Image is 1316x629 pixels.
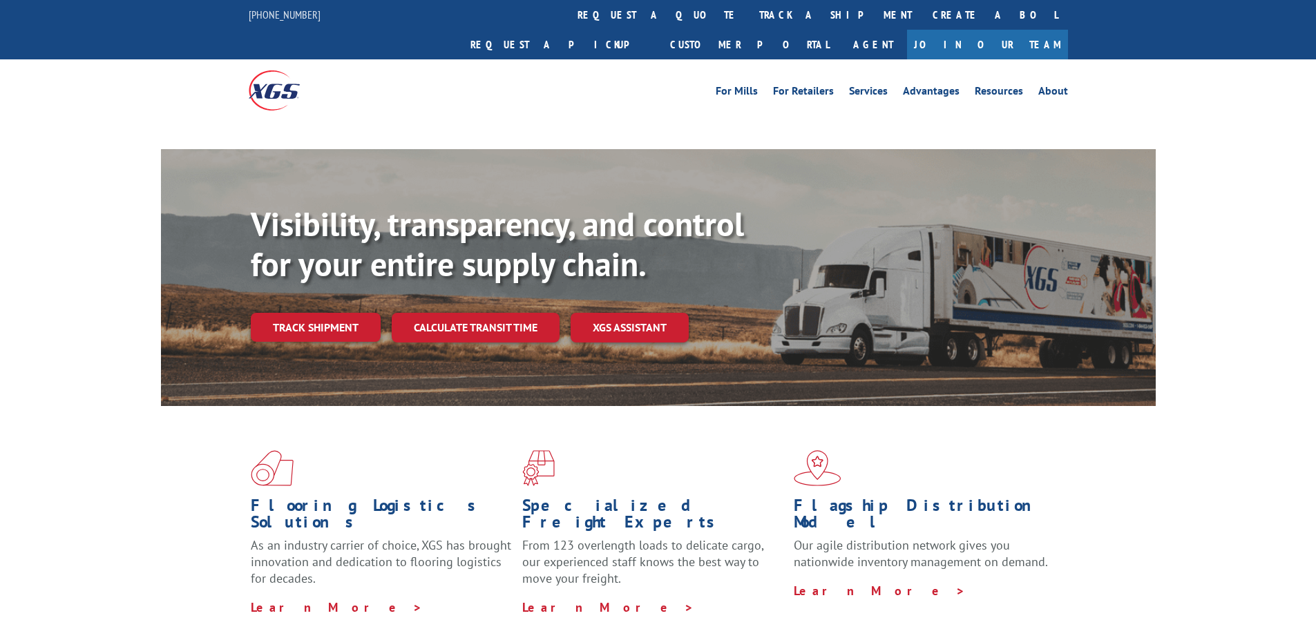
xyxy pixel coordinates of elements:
[716,86,758,101] a: For Mills
[460,30,660,59] a: Request a pickup
[392,313,560,342] a: Calculate transit time
[249,8,321,21] a: [PHONE_NUMBER]
[251,497,512,537] h1: Flooring Logistics Solutions
[522,599,694,615] a: Learn More >
[251,450,294,486] img: xgs-icon-total-supply-chain-intelligence-red
[251,202,744,285] b: Visibility, transparency, and control for your entire supply chain.
[251,313,381,342] a: Track shipment
[522,450,555,486] img: xgs-icon-focused-on-flooring-red
[571,313,689,342] a: XGS ASSISTANT
[975,86,1023,101] a: Resources
[522,537,783,599] p: From 123 overlength loads to delicate cargo, our experienced staff knows the best way to move you...
[907,30,1068,59] a: Join Our Team
[794,497,1055,537] h1: Flagship Distribution Model
[251,599,423,615] a: Learn More >
[839,30,907,59] a: Agent
[903,86,960,101] a: Advantages
[794,537,1048,570] span: Our agile distribution network gives you nationwide inventory management on demand.
[794,583,966,599] a: Learn More >
[251,537,511,586] span: As an industry carrier of choice, XGS has brought innovation and dedication to flooring logistics...
[773,86,834,101] a: For Retailers
[1038,86,1068,101] a: About
[849,86,888,101] a: Services
[794,450,841,486] img: xgs-icon-flagship-distribution-model-red
[522,497,783,537] h1: Specialized Freight Experts
[660,30,839,59] a: Customer Portal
